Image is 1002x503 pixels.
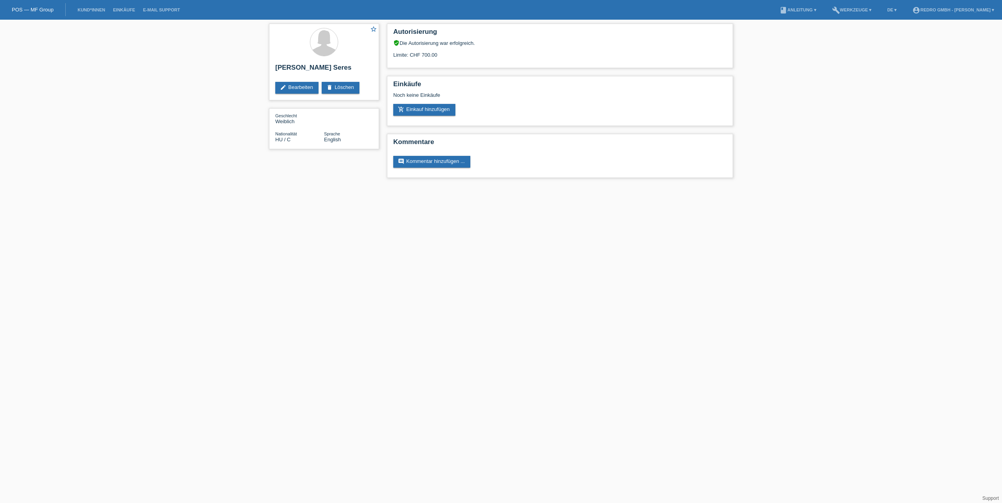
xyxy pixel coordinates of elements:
a: POS — MF Group [12,7,53,13]
h2: Kommentare [393,138,727,150]
i: add_shopping_cart [398,106,404,113]
a: Kund*innen [74,7,109,12]
span: Nationalität [275,131,297,136]
i: account_circle [912,6,920,14]
i: book [779,6,787,14]
span: Ungarn / C / 03.08.1989 [275,137,291,142]
a: account_circleRedro GmbH - [PERSON_NAME] ▾ [908,7,998,12]
h2: Autorisierung [393,28,727,40]
span: Geschlecht [275,113,297,118]
a: editBearbeiten [275,82,319,94]
i: delete [326,84,333,91]
h2: [PERSON_NAME] Seres [275,64,373,76]
i: star_border [370,26,377,33]
div: Weiblich [275,113,324,124]
i: edit [280,84,286,91]
a: E-Mail Support [139,7,184,12]
a: DE ▾ [883,7,901,12]
a: add_shopping_cartEinkauf hinzufügen [393,104,455,116]
a: deleteLöschen [322,82,359,94]
a: star_border [370,26,377,34]
a: buildWerkzeuge ▾ [828,7,876,12]
i: verified_user [393,40,400,46]
i: build [832,6,840,14]
i: comment [398,158,404,165]
a: Einkäufe [109,7,139,12]
span: Sprache [324,131,340,136]
a: commentKommentar hinzufügen ... [393,156,470,168]
a: Support [982,496,999,501]
div: Noch keine Einkäufe [393,92,727,104]
h2: Einkäufe [393,80,727,92]
span: English [324,137,341,142]
a: bookAnleitung ▾ [775,7,820,12]
div: Limite: CHF 700.00 [393,46,727,58]
div: Die Autorisierung war erfolgreich. [393,40,727,46]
